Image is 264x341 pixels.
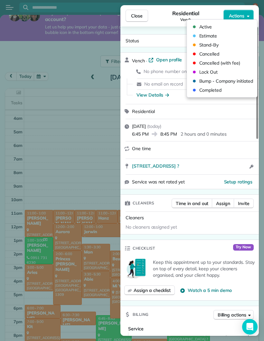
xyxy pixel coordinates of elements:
span: Setup ratings [224,179,253,185]
span: Completed [199,87,253,93]
button: Watch a 5 min demo [180,287,231,294]
span: Status [126,38,139,44]
span: Open profile [156,57,182,63]
span: Residential [132,108,155,114]
span: Checklist [133,245,155,252]
span: Assign a checklist [134,287,171,294]
span: 6:45 PM [132,131,149,137]
p: 2 hours and 0 minutes [181,131,226,137]
span: Time in and out [176,200,208,207]
span: (1x ₱298.00) [198,334,223,341]
span: Bump - Company initiated [199,78,253,84]
span: Vench [180,17,192,22]
span: Service Price [137,334,164,341]
span: Lock Out [199,69,253,75]
span: 8:45 PM [160,131,177,137]
span: [DATE] [132,123,146,129]
button: View Details [137,92,169,98]
span: ₱298.00 [225,334,242,341]
span: No phone number on record [144,68,201,74]
button: Close [126,10,148,22]
span: One time [132,146,151,151]
button: Invite [234,199,254,208]
span: Service [128,326,144,332]
span: Close [131,13,143,19]
span: Billing [133,311,149,318]
a: [STREET_ADDRESS] ? [132,163,248,169]
button: Assign [212,199,234,208]
span: Actions [229,13,244,19]
span: Estimate [199,33,253,39]
span: Active [199,24,253,30]
button: Open access information [248,163,255,170]
a: Open profile [148,57,182,63]
span: Service was not rated yet [132,179,185,185]
span: Vench [132,58,145,64]
button: Setup ratings [224,179,253,185]
span: Cleaners [126,215,144,221]
button: Time in and out [172,199,212,208]
span: No cleaners assigned yet [126,224,177,230]
span: Cancelled [199,51,253,57]
span: [STREET_ADDRESS] ? [132,163,179,169]
div: Open Intercom Messenger [242,319,258,335]
span: Watch a 5 min demo [188,287,231,294]
button: Assign a checklist [124,285,175,295]
span: No email on record [144,81,183,87]
span: ( today ) [147,123,161,129]
span: Assign [216,200,230,207]
span: Billing actions [218,312,246,318]
span: Stand-By [199,42,253,48]
span: Cancelled (with fee) [199,60,253,66]
p: Keep this appointment up to your standards. Stay on top of every detail, keep your cleaners organ... [153,259,255,278]
span: Invite [238,200,250,207]
span: Residential [172,9,200,17]
span: Try Now [233,244,254,251]
span: · [145,58,148,63]
span: Cleaners [133,200,154,206]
